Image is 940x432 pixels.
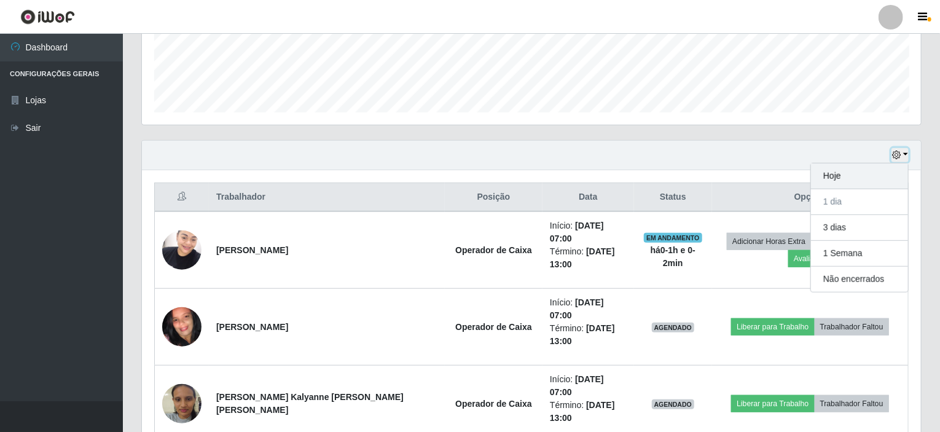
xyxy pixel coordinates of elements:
[811,163,908,189] button: Hoje
[652,323,695,332] span: AGENDADO
[162,224,202,276] img: 1652038178579.jpeg
[216,392,404,415] strong: [PERSON_NAME] Kalyanne [PERSON_NAME] [PERSON_NAME]
[712,183,909,212] th: Opções
[550,399,627,425] li: Término:
[651,245,695,268] strong: há 0-1 h e 0-2 min
[550,373,627,399] li: Início:
[811,241,908,267] button: 1 Semana
[550,219,627,245] li: Início:
[209,183,445,212] th: Trabalhador
[811,189,908,215] button: 1 dia
[162,377,202,430] img: 1736377854897.jpeg
[162,283,202,371] img: 1701891502546.jpeg
[455,322,532,332] strong: Operador de Caixa
[731,395,814,412] button: Liberar para Trabalho
[811,215,908,241] button: 3 dias
[455,399,532,409] strong: Operador de Caixa
[20,9,75,25] img: CoreUI Logo
[550,322,627,348] li: Término:
[445,183,542,212] th: Posição
[788,250,832,267] button: Avaliação
[811,267,908,292] button: Não encerrados
[550,374,604,397] time: [DATE] 07:00
[542,183,634,212] th: Data
[550,245,627,271] li: Término:
[216,322,288,332] strong: [PERSON_NAME]
[550,221,604,243] time: [DATE] 07:00
[731,318,814,336] button: Liberar para Trabalho
[815,318,889,336] button: Trabalhador Faltou
[455,245,532,255] strong: Operador de Caixa
[550,297,604,320] time: [DATE] 07:00
[815,395,889,412] button: Trabalhador Faltou
[727,233,811,250] button: Adicionar Horas Extra
[216,245,288,255] strong: [PERSON_NAME]
[644,233,702,243] span: EM ANDAMENTO
[550,296,627,322] li: Início:
[652,399,695,409] span: AGENDADO
[634,183,712,212] th: Status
